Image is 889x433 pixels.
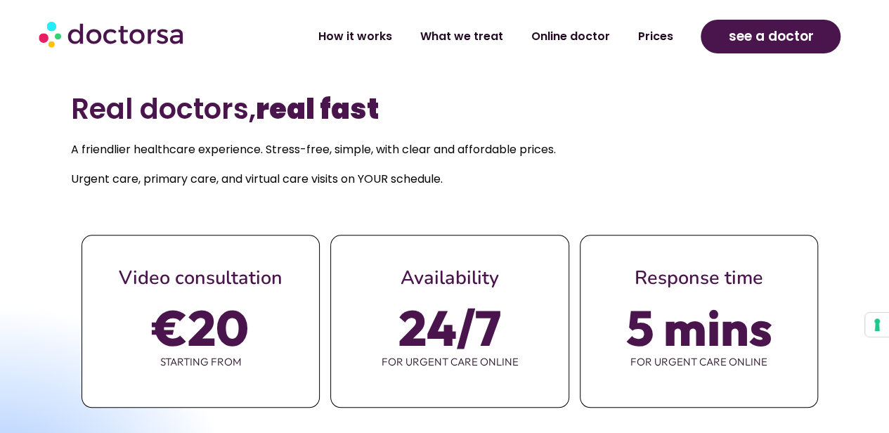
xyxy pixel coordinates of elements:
[728,25,813,48] span: see a doctor
[517,20,623,53] a: Online doctor
[153,308,249,347] span: €20
[256,89,379,129] b: real fast
[82,347,319,377] span: starting from
[398,308,501,347] span: 24/7
[119,265,283,291] span: Video consultation
[71,169,818,189] p: Urgent care, primary care, and virtual care visits on YOUR schedule.
[71,140,818,160] p: A friendlier healthcare experience. Stress-free, simple, with clear and affordable prices.
[580,347,817,377] span: for urgent care online
[401,265,499,291] span: Availability
[331,347,568,377] span: for urgent care online
[304,20,405,53] a: How it works
[405,20,517,53] a: What we treat
[239,20,687,53] nav: Menu
[865,313,889,337] button: Your consent preferences for tracking technologies
[625,308,772,347] span: 5 mins
[623,20,687,53] a: Prices
[701,20,841,53] a: see a doctor
[635,265,763,291] span: Response time
[71,92,818,126] h2: Real doctors,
